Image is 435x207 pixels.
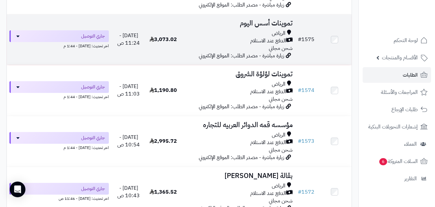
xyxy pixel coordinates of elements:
span: جاري التوصيل [81,33,105,39]
span: إشعارات التحويلات البنكية [368,122,418,131]
a: #1574 [298,86,314,94]
img: logo-2.png [391,15,429,28]
span: لوحة التحكم [394,36,418,45]
span: طلبات الإرجاع [391,105,418,114]
span: المراجعات والأسئلة [381,88,418,97]
span: شحن مجاني [269,44,293,52]
span: زيارة مباشرة - مصدر الطلب: الموقع الإلكتروني [199,52,284,60]
span: الدفع عند الاستلام [250,37,286,45]
div: اخر تحديث: [DATE] - 1:44 م [9,42,109,49]
span: زيارة مباشرة - مصدر الطلب: الموقع الإلكتروني [199,154,284,161]
span: جاري التوصيل [81,135,105,141]
span: 3,073.02 [150,36,177,43]
h3: مؤسسه قمه الدوائر العربيه للتجاره [183,121,293,129]
span: 6 [379,158,387,166]
h3: تموينات أسس اليوم [183,20,293,27]
a: المراجعات والأسئلة [363,84,431,100]
a: التقارير [363,171,431,186]
span: # [298,137,301,145]
span: جاري التوصيل [81,185,105,192]
span: الطلبات [403,70,418,80]
span: الرياض [272,81,285,88]
a: لوحة التحكم [363,33,431,48]
span: [DATE] - 10:54 ص [117,133,140,149]
span: الدفع عند الاستلام [250,88,286,96]
a: #1572 [298,188,314,196]
span: الأقسام والمنتجات [382,53,418,62]
span: زيارة مباشرة - مصدر الطلب: الموقع الإلكتروني [199,103,284,111]
span: [DATE] - 11:03 ص [117,82,140,98]
span: # [298,86,301,94]
h3: بقالة [PERSON_NAME] [183,172,293,180]
span: [DATE] - 10:43 ص [117,184,140,200]
span: 1,190.80 [150,86,177,94]
span: السلات المتروكة [379,157,418,166]
a: #1573 [298,137,314,145]
span: الدفع عند الاستلام [250,190,286,197]
span: الرياض [272,30,285,37]
span: الرياض [272,131,285,139]
span: شحن مجاني [269,197,293,205]
span: التقارير [404,174,417,183]
h3: تموينات لؤلؤة الشروق [183,70,293,78]
a: العملاء [363,136,431,152]
div: اخر تحديث: [DATE] - 11:46 ص [9,195,109,201]
span: 1,365.52 [150,188,177,196]
a: إشعارات التحويلات البنكية [363,119,431,135]
a: #1575 [298,36,314,43]
span: العملاء [404,140,417,149]
span: شحن مجاني [269,146,293,154]
span: شحن مجاني [269,95,293,103]
span: جاري التوصيل [81,84,105,90]
a: السلات المتروكة6 [363,154,431,169]
span: زيارة مباشرة - مصدر الطلب: الموقع الإلكتروني [199,1,284,9]
a: طلبات الإرجاع [363,102,431,117]
div: اخر تحديث: [DATE] - 1:44 م [9,144,109,151]
span: # [298,188,301,196]
span: 2,995.72 [150,137,177,145]
span: الدفع عند الاستلام [250,139,286,146]
div: Open Intercom Messenger [10,182,25,197]
a: الطلبات [363,67,431,83]
span: الرياض [272,182,285,190]
div: اخر تحديث: [DATE] - 1:44 م [9,93,109,100]
span: # [298,36,301,43]
span: [DATE] - 11:24 ص [117,32,140,47]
